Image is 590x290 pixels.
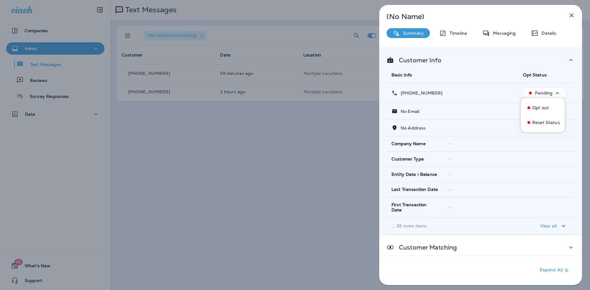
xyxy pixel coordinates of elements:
[394,58,441,63] p: Customer Info
[391,172,437,177] span: Entity Data > Balance
[398,91,442,95] p: [PHONE_NUMBER]
[448,172,452,177] span: --
[538,31,556,36] p: Details
[540,267,570,274] p: Expand All
[448,205,452,210] span: --
[523,72,546,78] span: Opt Status
[532,120,560,125] p: Reset Status
[537,265,573,276] button: Expand All
[391,202,438,213] span: First Transaction Date
[398,126,426,130] p: No Address
[391,223,513,228] p: ... 26 more items
[448,141,452,146] span: --
[391,157,424,162] span: Customer Type
[490,31,516,36] p: Messaging
[521,115,565,130] button: Reset Status
[521,100,565,115] button: Opt out
[448,156,452,162] span: --
[538,220,570,232] button: View all
[448,187,452,192] span: --
[400,31,424,36] p: Summary
[532,105,549,110] p: Opt out
[394,245,457,250] p: Customer Matching
[398,109,419,114] p: No Email
[391,141,426,146] span: Company Name
[540,223,557,228] p: View all
[391,187,438,192] span: Last Transaction Date
[535,91,553,95] p: Pending
[387,14,554,19] p: (No Name)
[446,31,467,36] p: Timeline
[391,72,412,78] span: Basic Info
[523,88,565,98] button: Pending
